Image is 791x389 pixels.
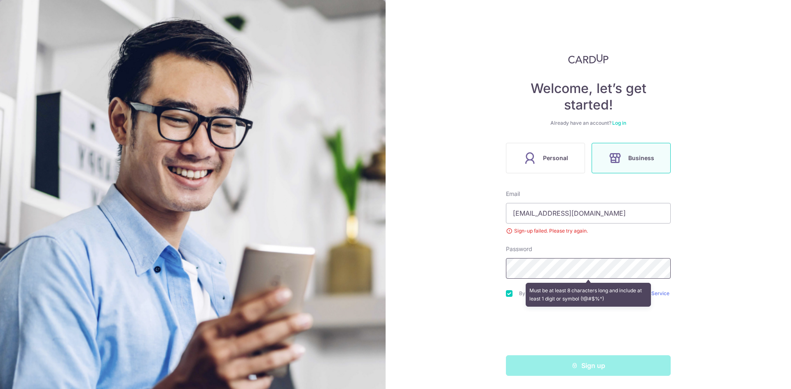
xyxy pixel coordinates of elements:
[588,143,674,173] a: Business
[612,120,626,126] a: Log in
[503,143,588,173] a: Personal
[506,120,671,126] div: Already have an account?
[543,153,568,163] span: Personal
[526,313,651,345] iframe: reCAPTCHA
[506,190,520,198] label: Email
[506,227,671,235] div: Sign-up failed. Please try again.
[506,80,671,113] h4: Welcome, let’s get started!
[506,203,671,224] input: Enter your Email
[628,153,654,163] span: Business
[526,283,651,307] div: Must be at least 8 characters long and include at least 1 digit or symbol (!@#$%^)
[568,54,608,64] img: CardUp Logo
[506,245,532,253] label: Password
